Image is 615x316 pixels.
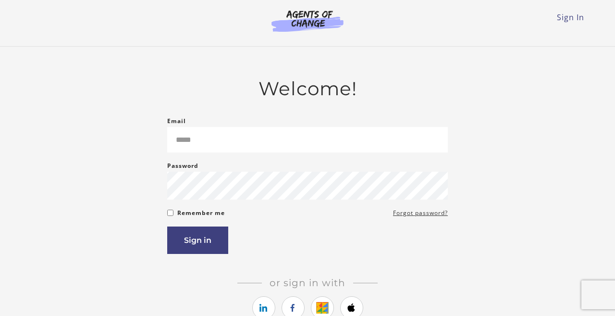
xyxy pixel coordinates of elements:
label: Password [167,160,198,172]
label: Email [167,115,186,127]
button: Sign in [167,227,228,254]
img: Agents of Change Logo [261,10,354,32]
label: Remember me [177,207,225,219]
h2: Welcome! [167,77,448,100]
a: Sign In [557,12,584,23]
span: Or sign in with [262,277,353,289]
a: Forgot password? [393,207,448,219]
